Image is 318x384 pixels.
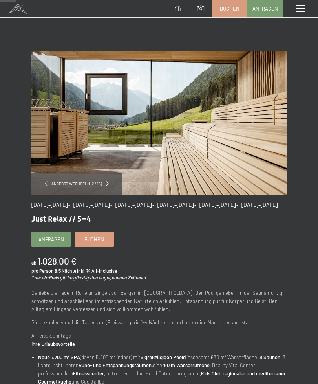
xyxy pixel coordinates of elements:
[212,0,247,17] a: Buchen
[164,362,210,368] strong: 60 m Wasserrutsche
[201,370,221,377] strong: Kids Club
[252,5,278,12] span: Anfragen
[220,5,239,12] span: Buchen
[248,0,282,17] a: Anfragen
[236,201,278,208] span: • [DATE]–[DATE]
[260,354,280,360] strong: 8 Saunen
[75,232,113,247] a: Buchen
[31,341,75,347] strong: Ihre Urlaubsvorteile
[58,268,76,274] span: 5 Nächte
[31,289,287,313] p: Genieße die Tage in Ruhe umzingelt von Bergen im [GEOGRAPHIC_DATA]. Den Pool genießen, in der Sau...
[77,268,117,274] span: inkl. ¾ All-Inclusive
[31,260,37,265] span: ab
[38,236,64,243] span: Anfragen
[31,51,287,195] img: Just Relax // 5=4
[79,362,153,368] strong: Ruhe- und Entspannungsräumen,
[37,255,77,266] b: 1.028,00 €
[31,318,287,327] p: Sie bezahlen 4 mal die Tagesrate (Preiskategorie 1-4 Nächte) und erhalten eine Nacht geschenkt.
[32,232,70,247] a: Anfragen
[194,201,236,208] span: • [DATE]–[DATE]
[31,268,58,274] span: pro Person &
[31,332,287,340] p: Anreise Sonntags
[38,354,80,360] strong: Neue 7.700 m² SPA
[48,181,106,186] span: Angebot wechseln (2 / 14)
[110,201,152,208] span: • [DATE]–[DATE]
[31,201,68,208] span: [DATE]–[DATE]
[31,275,146,280] em: * der ab-Preis gilt im günstigsten angegebenen Zeitraum
[68,201,110,208] span: • [DATE]–[DATE]
[73,370,104,377] strong: Fitnesscenter
[152,201,194,208] span: • [DATE]–[DATE]
[141,354,185,360] strong: 6 großzügigen Pools
[31,214,91,224] span: Just Relax // 5=4
[84,236,104,243] span: Buchen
